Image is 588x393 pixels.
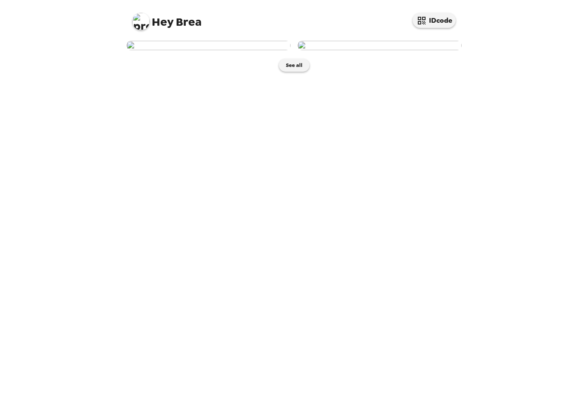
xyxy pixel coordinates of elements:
button: See all [279,59,309,72]
button: IDcode [413,13,456,28]
img: user-276834 [126,41,291,50]
span: Brea [132,9,202,28]
img: user-276707 [297,41,462,50]
img: profile pic [132,13,150,30]
span: Hey [152,14,173,30]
